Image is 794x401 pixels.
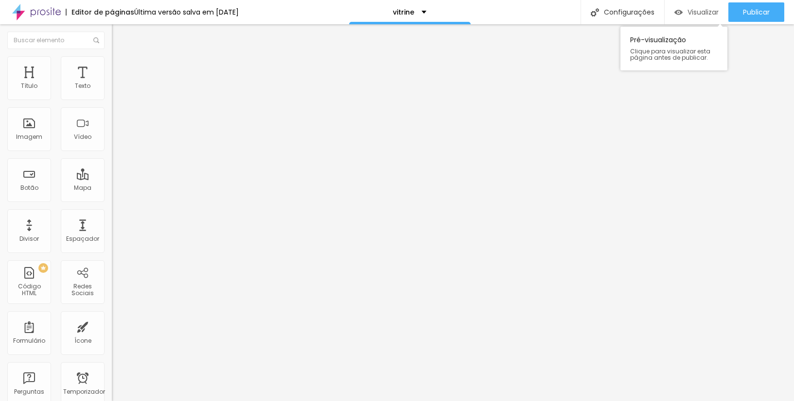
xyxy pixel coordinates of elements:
font: Redes Sociais [71,282,94,297]
font: Pré-visualização [630,35,686,45]
font: Mapa [74,184,91,192]
font: Perguntas [14,387,44,396]
font: Espaçador [66,234,99,243]
img: view-1.svg [674,8,683,17]
font: vitrine [393,7,414,17]
font: Vídeo [74,133,91,141]
button: Visualizar [665,2,728,22]
font: Clique para visualizar esta página antes de publicar. [630,47,710,62]
img: Ícone [93,37,99,43]
iframe: Editor [112,24,794,401]
font: Texto [75,82,90,90]
font: Divisor [19,234,39,243]
font: Última versão salva em [DATE] [134,7,239,17]
font: Publicar [743,7,770,17]
font: Botão [20,184,38,192]
font: Temporizador [63,387,105,396]
img: Ícone [591,8,599,17]
font: Ícone [74,336,91,345]
font: Editor de páginas [71,7,134,17]
font: Configurações [604,7,654,17]
font: Imagem [16,133,42,141]
font: Código HTML [18,282,41,297]
input: Buscar elemento [7,32,105,49]
font: Título [21,82,37,90]
button: Publicar [728,2,784,22]
font: Visualizar [688,7,719,17]
font: Formulário [13,336,45,345]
